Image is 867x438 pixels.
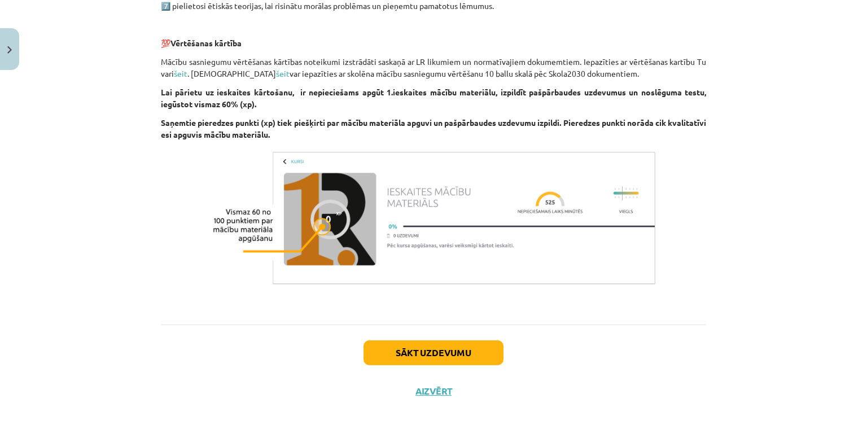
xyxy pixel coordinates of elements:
p: Mācību sasniegumu vērtēšanas kārtības noteikumi izstrādāti saskaņā ar LR likumiem un normatīvajie... [161,56,706,80]
p: 💯 [161,37,706,49]
a: šeit [276,68,290,78]
a: šeit [174,68,187,78]
button: Sākt uzdevumu [364,340,503,365]
strong: Saņemtie pieredzes punkti (xp) tiek piešķirti par mācību materiāla apguvi un pašpārbaudes uzdevum... [161,117,706,139]
strong: Lai pārietu uz ieskaites kārtošanu, ir nepieciešams apgūt 1.ieskaites mācību materiālu, izpildīt ... [161,87,706,109]
button: Aizvērt [412,386,455,397]
img: icon-close-lesson-0947bae3869378f0d4975bcd49f059093ad1ed9edebbc8119c70593378902aed.svg [7,46,12,54]
strong: Vērtēšanas kārtība [170,38,242,48]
